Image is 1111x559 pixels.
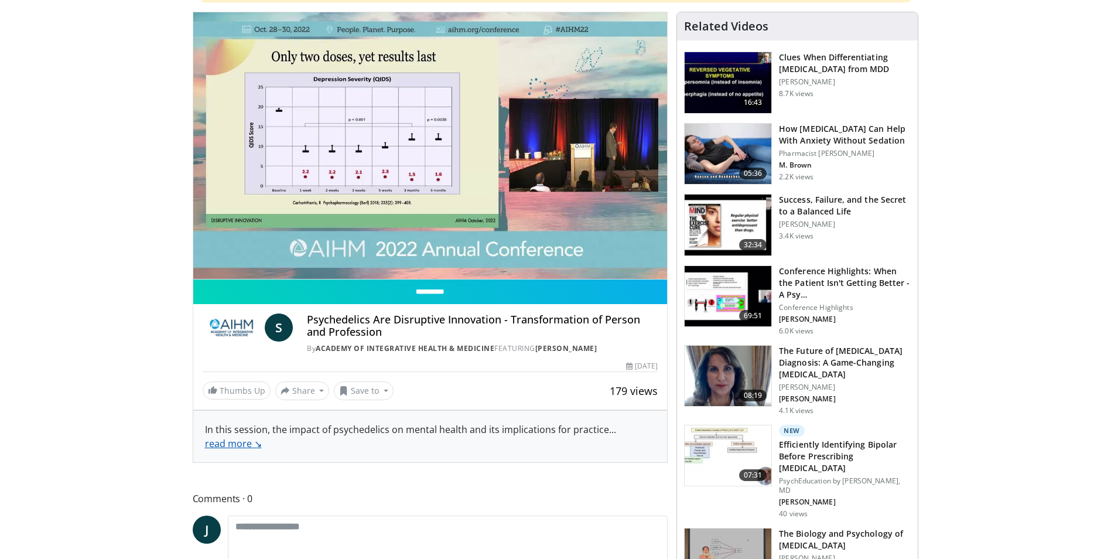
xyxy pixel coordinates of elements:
div: By FEATURING [307,343,658,354]
p: New [779,425,805,437]
div: [DATE] [626,361,658,371]
h3: Efficiently Identifying Bipolar Before Prescribing [MEDICAL_DATA] [779,439,911,474]
p: 4.1K views [779,406,813,415]
h3: Conference Highlights: When the Patient Isn't Getting Better - A Psy… [779,265,911,301]
p: M. Brown [779,161,911,170]
h4: Psychedelics Are Disruptive Innovation - Transformation of Person and Profession [307,313,658,339]
p: Conference Highlights [779,303,911,312]
a: read more ↘ [205,437,262,450]
span: 08:19 [739,390,767,401]
p: 8.7K views [779,89,813,98]
div: In this session, the impact of psychedelics on mental health and its implications for practice [205,422,656,451]
span: 16:43 [739,97,767,108]
a: J [193,516,221,544]
span: 32:34 [739,239,767,251]
img: db580a60-f510-4a79-8dc4-8580ce2a3e19.png.150x105_q85_crop-smart_upscale.png [685,346,771,407]
button: Save to [334,381,394,400]
a: [PERSON_NAME] [535,343,597,353]
img: 7bfe4765-2bdb-4a7e-8d24-83e30517bd33.150x105_q85_crop-smart_upscale.jpg [685,124,771,185]
video-js: Video Player [193,12,668,279]
button: Share [275,381,330,400]
span: ... [205,423,616,450]
p: 2.2K views [779,172,813,182]
p: PsychEducation by [PERSON_NAME], MD [779,476,911,495]
h3: The Biology and Psychology of [MEDICAL_DATA] [779,528,911,551]
img: 4362ec9e-0993-4580-bfd4-8e18d57e1d49.150x105_q85_crop-smart_upscale.jpg [685,266,771,327]
img: Academy of Integrative Health & Medicine [203,313,261,342]
span: 07:31 [739,469,767,481]
p: 6.0K views [779,326,813,336]
a: 32:34 Success, Failure, and the Secret to a Balanced Life [PERSON_NAME] 3.4K views [684,194,911,256]
h3: Success, Failure, and the Secret to a Balanced Life [779,194,911,217]
img: 7307c1c9-cd96-462b-8187-bd7a74dc6cb1.150x105_q85_crop-smart_upscale.jpg [685,195,771,255]
a: S [265,313,293,342]
a: 08:19 The Future of [MEDICAL_DATA] Diagnosis: A Game-Changing [MEDICAL_DATA] [PERSON_NAME] [PERSO... [684,345,911,415]
span: 179 views [610,384,658,398]
p: [PERSON_NAME] [779,77,911,87]
a: 07:31 New Efficiently Identifying Bipolar Before Prescribing [MEDICAL_DATA] PsychEducation by [PE... [684,425,911,519]
a: 05:36 How [MEDICAL_DATA] Can Help With Anxiety Without Sedation Pharmacist [PERSON_NAME] M. Brown... [684,123,911,185]
img: a6520382-d332-4ed3-9891-ee688fa49237.150x105_q85_crop-smart_upscale.jpg [685,52,771,113]
p: [PERSON_NAME] [779,497,911,507]
p: [PERSON_NAME] [779,394,911,404]
a: Thumbs Up [203,381,271,400]
span: Comments 0 [193,491,668,506]
h3: How [MEDICAL_DATA] Can Help With Anxiety Without Sedation [779,123,911,146]
h3: Clues When Differentiating [MEDICAL_DATA] from MDD [779,52,911,75]
p: 3.4K views [779,231,813,241]
img: bb766ca4-1a7a-496c-a5bd-5a4a5d6b6623.150x105_q85_crop-smart_upscale.jpg [685,425,771,486]
p: [PERSON_NAME] [779,220,911,229]
a: 16:43 Clues When Differentiating [MEDICAL_DATA] from MDD [PERSON_NAME] 8.7K views [684,52,911,114]
h4: Related Videos [684,19,768,33]
p: [PERSON_NAME] [779,315,911,324]
p: Pharmacist [PERSON_NAME] [779,149,911,158]
a: Academy of Integrative Health & Medicine [316,343,494,353]
span: 69:51 [739,310,767,322]
a: 69:51 Conference Highlights: When the Patient Isn't Getting Better - A Psy… Conference Highlights... [684,265,911,336]
span: 05:36 [739,168,767,179]
h3: The Future of [MEDICAL_DATA] Diagnosis: A Game-Changing [MEDICAL_DATA] [779,345,911,380]
p: [PERSON_NAME] [779,383,911,392]
p: 40 views [779,509,808,519]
